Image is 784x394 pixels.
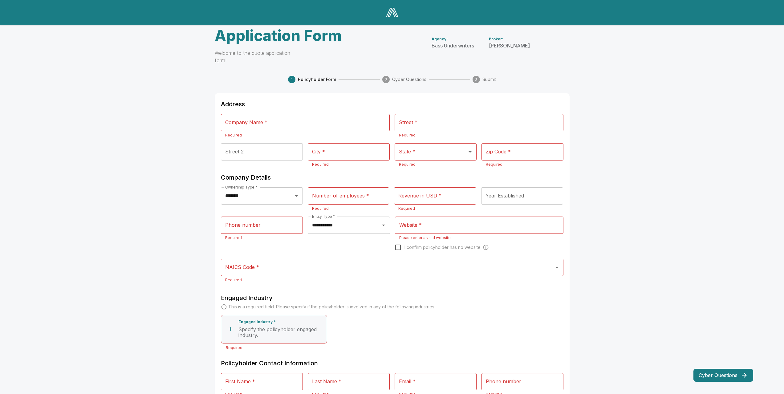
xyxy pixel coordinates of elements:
text: 2 [385,77,387,82]
p: Required [225,235,299,241]
span: Submit [482,76,496,83]
p: This is a required field. Please specify if the policyholder is involved in any of the following ... [228,304,435,310]
p: Broker: [489,36,530,42]
label: Entity Type * [312,214,335,219]
svg: Some carriers will require this field, please enter a domain [483,244,489,250]
button: Open [553,263,561,272]
p: [PERSON_NAME] [489,42,530,49]
p: Required [225,277,559,283]
span: Cyber Questions [392,76,426,83]
h6: Engaged Industry [221,293,563,303]
label: Ownership Type * [225,185,257,190]
p: Required [399,132,559,138]
text: 3 [475,77,477,82]
p: Required [486,161,559,168]
span: Policyholder Form [298,76,336,83]
p: Specify the policyholder engaged industry. [238,327,324,339]
button: Open [379,221,388,229]
img: AA Logo [386,8,398,17]
p: Required [225,132,385,138]
h6: Company Details [221,173,563,182]
h6: Policyholder Contact Information [221,358,563,368]
button: Cyber Questions [693,369,753,382]
p: Required [312,205,385,212]
p: Agency: [432,36,474,42]
p: Welcome to the quote application form! [215,49,294,64]
button: Open [466,148,474,156]
p: Please enter a valid website [399,235,559,241]
text: 1 [291,77,292,82]
p: Engaged Industry * [238,320,276,324]
p: Bass Underwriters [432,42,474,49]
span: Required [226,345,563,351]
button: Engaged Industry *Specify the policyholder engaged industry. [221,315,327,343]
button: Open [292,192,301,200]
h6: Address [221,99,563,109]
p: Required [398,205,472,212]
span: I confirm policyholder has no website. [404,244,481,250]
p: Required [312,161,385,168]
p: Application Form [215,25,392,47]
p: Required [399,161,472,168]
